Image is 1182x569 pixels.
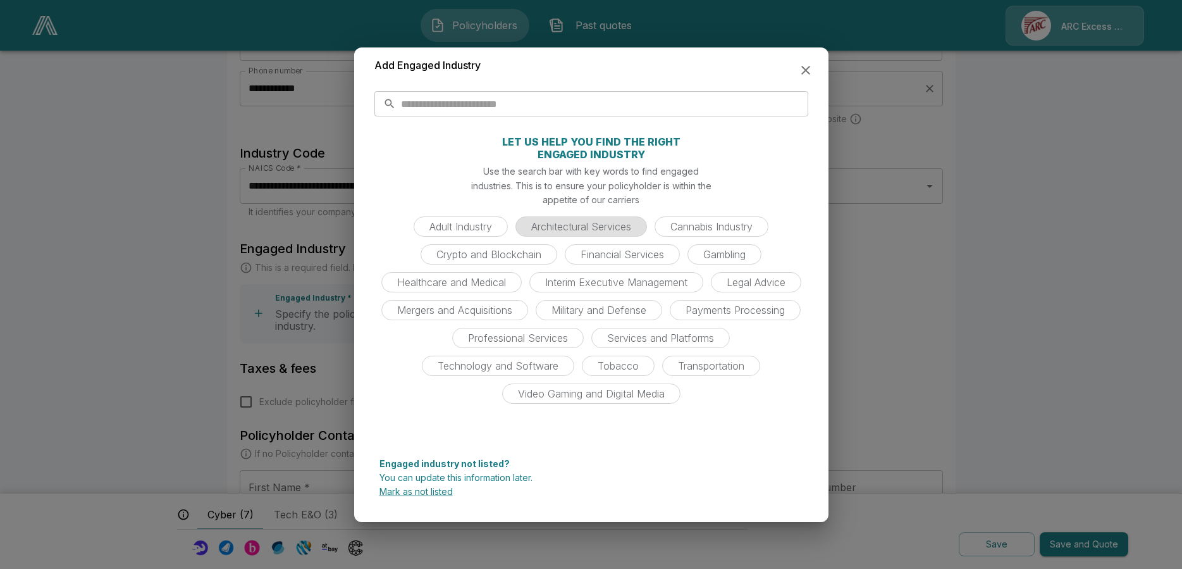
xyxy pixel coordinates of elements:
div: Transportation [662,356,760,376]
span: Adult Industry [422,220,500,233]
div: Payments Processing [670,300,801,320]
p: Engaged industry not listed? [379,460,803,468]
span: Interim Executive Management [538,276,695,289]
span: Tobacco [590,360,646,372]
div: Video Gaming and Digital Media [502,384,680,404]
div: Interim Executive Management [529,272,703,292]
span: Services and Platforms [600,332,722,344]
span: Cannabis Industry [663,220,760,233]
div: Architectural Services [515,216,647,237]
div: Cannabis Industry [655,216,768,237]
span: Technology and Software [430,360,566,372]
div: Technology and Software [422,356,574,376]
span: Crypto and Blockchain [429,248,549,261]
div: Mergers and Acquisitions [381,300,528,320]
p: industries. This is to ensure your policyholder is within the [471,179,711,192]
span: Architectural Services [524,220,639,233]
div: Gambling [687,244,761,265]
p: ENGAGED INDUSTRY [538,149,645,159]
div: Legal Advice [711,272,801,292]
p: Use the search bar with key words to find engaged [483,165,699,178]
div: Adult Industry [414,216,508,237]
span: Legal Advice [719,276,793,289]
span: Financial Services [573,248,672,261]
span: Gambling [696,248,753,261]
div: Financial Services [565,244,680,265]
div: Professional Services [452,328,584,348]
h6: Add Engaged Industry [374,58,481,74]
span: Healthcare and Medical [390,276,514,289]
span: Mergers and Acquisitions [390,304,520,316]
div: Crypto and Blockchain [421,244,557,265]
div: Healthcare and Medical [381,272,522,292]
div: Services and Platforms [591,328,730,348]
div: Military and Defense [536,300,662,320]
p: LET US HELP YOU FIND THE RIGHT [502,137,680,147]
span: Professional Services [460,332,576,344]
p: You can update this information later. [379,473,803,482]
span: Transportation [670,360,752,372]
p: appetite of our carriers [543,193,639,206]
p: Mark as not listed [379,487,803,496]
span: Video Gaming and Digital Media [510,387,672,400]
span: Payments Processing [678,304,792,316]
span: Military and Defense [544,304,654,316]
div: Tobacco [582,356,655,376]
